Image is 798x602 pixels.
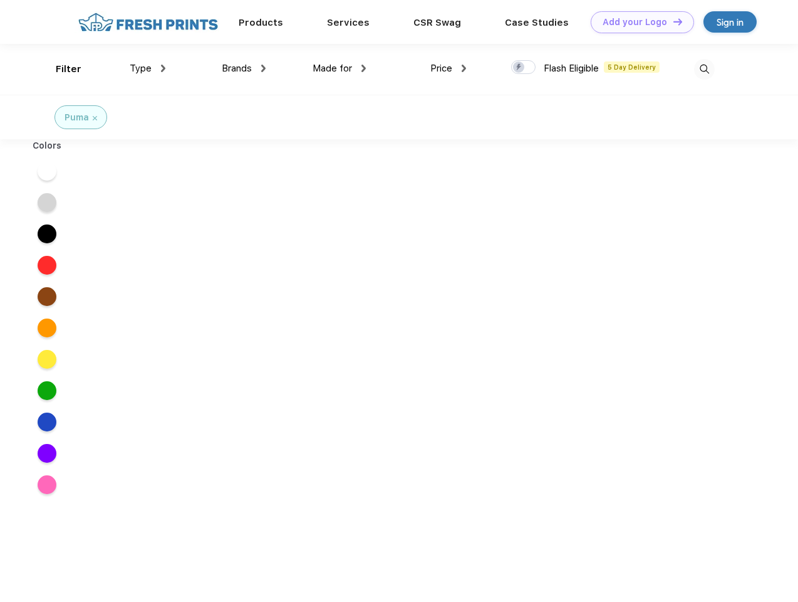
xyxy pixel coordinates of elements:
[239,17,283,28] a: Products
[361,65,366,72] img: dropdown.png
[673,18,682,25] img: DT
[717,15,744,29] div: Sign in
[544,63,599,74] span: Flash Eligible
[413,17,461,28] a: CSR Swag
[23,139,71,152] div: Colors
[93,116,97,120] img: filter_cancel.svg
[130,63,152,74] span: Type
[65,111,89,124] div: Puma
[313,63,352,74] span: Made for
[75,11,222,33] img: fo%20logo%202.webp
[694,59,715,80] img: desktop_search.svg
[430,63,452,74] span: Price
[462,65,466,72] img: dropdown.png
[603,17,667,28] div: Add your Logo
[161,65,165,72] img: dropdown.png
[327,17,370,28] a: Services
[222,63,252,74] span: Brands
[56,62,81,77] div: Filter
[604,61,660,73] span: 5 Day Delivery
[261,65,266,72] img: dropdown.png
[703,11,757,33] a: Sign in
